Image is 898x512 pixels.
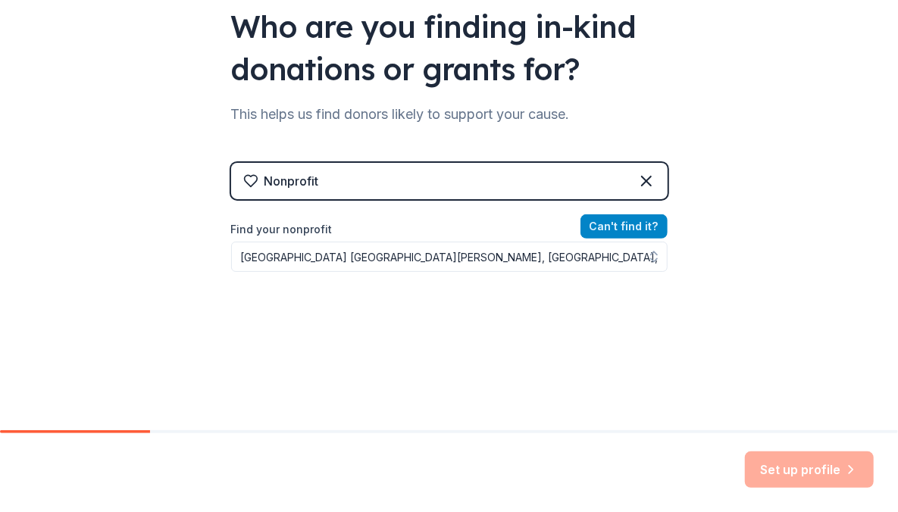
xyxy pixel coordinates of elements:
label: Find your nonprofit [231,220,668,239]
input: Search by name, EIN, or city [231,242,668,272]
div: Nonprofit [264,172,319,190]
div: Who are you finding in-kind donations or grants for? [231,5,668,90]
div: This helps us find donors likely to support your cause. [231,102,668,126]
button: Can't find it? [580,214,668,239]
